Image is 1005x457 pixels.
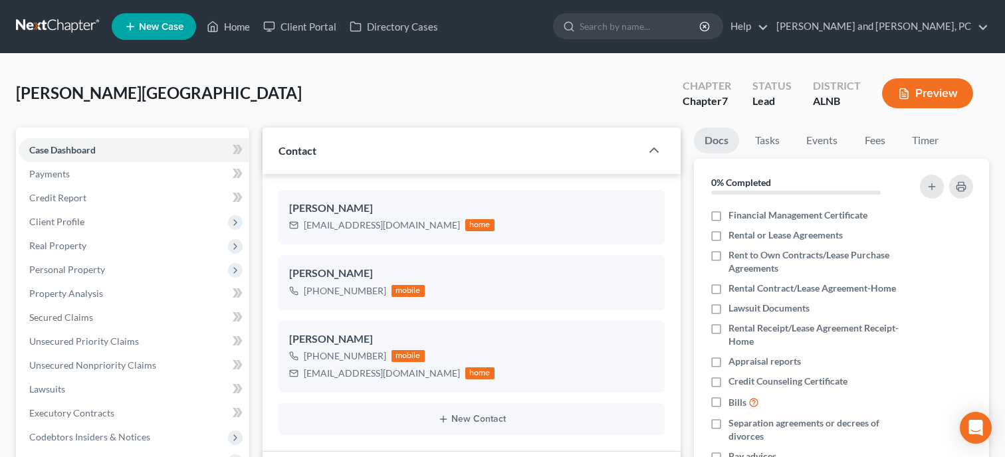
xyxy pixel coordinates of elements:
input: Search by name... [580,14,701,39]
a: Tasks [744,128,790,153]
a: Docs [694,128,739,153]
a: Credit Report [19,186,249,210]
strong: 0% Completed [711,177,771,188]
span: 7 [722,94,728,107]
div: [PERSON_NAME] [289,201,654,217]
span: Financial Management Certificate [728,209,867,222]
a: Events [796,128,848,153]
span: Lawsuits [29,383,65,395]
span: Payments [29,168,70,179]
span: Rent to Own Contracts/Lease Purchase Agreements [728,248,904,275]
span: Contact [279,144,316,157]
div: [EMAIL_ADDRESS][DOMAIN_NAME] [304,219,460,232]
div: Chapter [683,94,731,109]
span: Lawsuit Documents [728,302,810,315]
span: New Case [139,22,183,32]
a: Home [200,15,257,39]
span: Secured Claims [29,312,93,323]
span: Client Profile [29,216,84,227]
span: Rental or Lease Agreements [728,228,843,242]
span: Bills [728,396,746,409]
div: [PERSON_NAME] [289,266,654,282]
span: Property Analysis [29,288,103,299]
span: Personal Property [29,264,105,275]
div: [EMAIL_ADDRESS][DOMAIN_NAME] [304,367,460,380]
a: Timer [901,128,949,153]
span: Codebtors Insiders & Notices [29,431,150,442]
div: home [465,219,495,231]
a: Help [724,15,768,39]
a: [PERSON_NAME] and [PERSON_NAME], PC [770,15,988,39]
span: Credit Counseling Certificate [728,375,847,388]
a: Property Analysis [19,282,249,306]
div: Chapter [683,78,731,94]
div: District [813,78,861,94]
div: home [465,367,495,379]
span: [PERSON_NAME][GEOGRAPHIC_DATA] [16,83,302,102]
div: [PERSON_NAME] [289,331,654,347]
div: Lead [752,94,792,109]
div: mobile [391,350,425,362]
span: Rental Receipt/Lease Agreement Receipt-Home [728,321,904,348]
div: mobile [391,285,425,297]
span: Executory Contracts [29,407,114,418]
a: Directory Cases [343,15,445,39]
span: Real Property [29,240,86,251]
div: [PHONE_NUMBER] [304,349,386,363]
a: Payments [19,162,249,186]
div: Open Intercom Messenger [960,412,992,444]
a: Unsecured Nonpriority Claims [19,353,249,377]
a: Unsecured Priority Claims [19,329,249,353]
span: Unsecured Priority Claims [29,335,139,347]
span: Case Dashboard [29,144,96,155]
a: Lawsuits [19,377,249,401]
span: Separation agreements or decrees of divorces [728,416,904,443]
div: Status [752,78,792,94]
a: Executory Contracts [19,401,249,425]
a: Fees [853,128,896,153]
a: Case Dashboard [19,138,249,162]
button: Preview [882,78,973,108]
span: Appraisal reports [728,355,801,368]
a: Client Portal [257,15,343,39]
a: Secured Claims [19,306,249,329]
div: ALNB [813,94,861,109]
button: New Contact [289,414,654,424]
div: [PHONE_NUMBER] [304,284,386,298]
span: Rental Contract/Lease Agreement-Home [728,282,896,295]
span: Unsecured Nonpriority Claims [29,359,156,371]
span: Credit Report [29,192,86,203]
